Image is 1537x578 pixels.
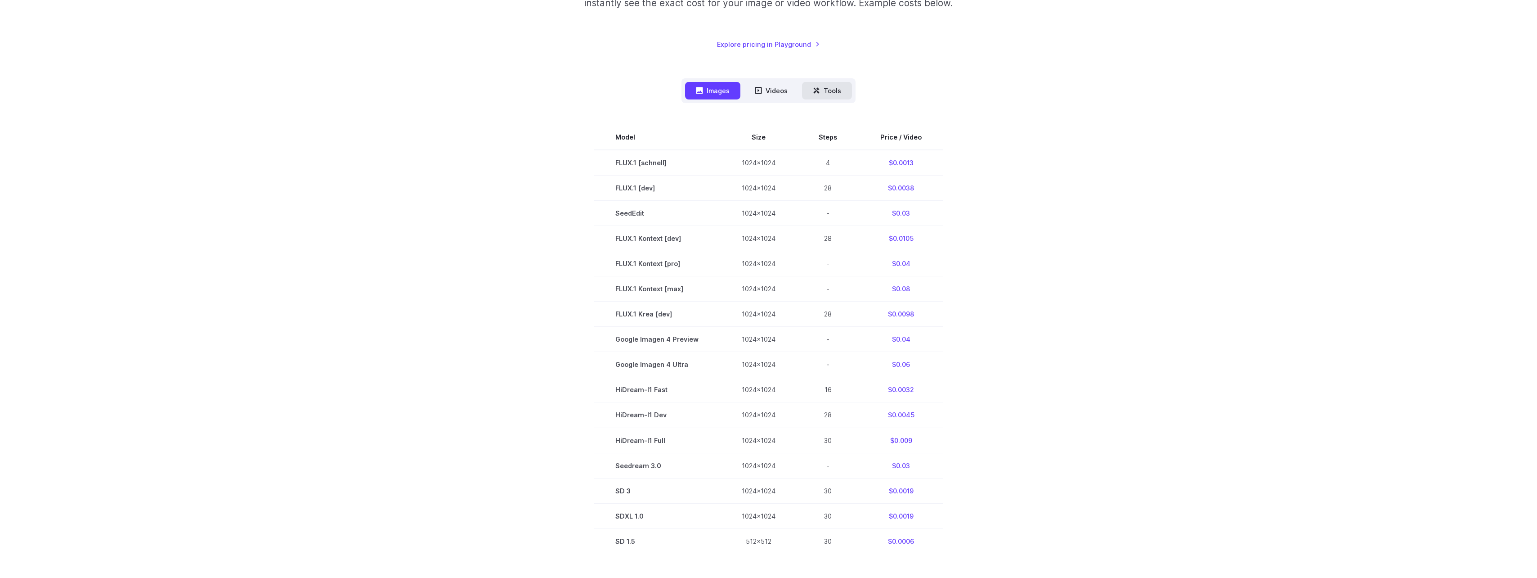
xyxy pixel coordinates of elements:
td: 28 [797,226,859,251]
td: $0.0006 [859,528,943,554]
th: Steps [797,125,859,150]
td: $0.0045 [859,402,943,428]
td: $0.0105 [859,226,943,251]
td: 1024x1024 [720,201,797,226]
td: Seedream 3.0 [594,453,720,478]
td: 1024x1024 [720,150,797,176]
td: 28 [797,176,859,201]
td: FLUX.1 Kontext [max] [594,276,720,302]
td: 1024x1024 [720,226,797,251]
td: FLUX.1 Kontext [pro] [594,251,720,276]
td: $0.03 [859,201,943,226]
td: 1024x1024 [720,302,797,327]
td: 512x512 [720,528,797,554]
td: $0.0032 [859,377,943,402]
td: FLUX.1 [dev] [594,176,720,201]
td: 1024x1024 [720,402,797,428]
td: 16 [797,377,859,402]
td: 1024x1024 [720,327,797,352]
td: $0.04 [859,251,943,276]
td: SD 1.5 [594,528,720,554]
td: Google Imagen 4 Ultra [594,352,720,377]
td: $0.0013 [859,150,943,176]
td: - [797,276,859,302]
td: FLUX.1 Krea [dev] [594,302,720,327]
td: $0.009 [859,428,943,453]
td: $0.0098 [859,302,943,327]
td: 1024x1024 [720,428,797,453]
td: 30 [797,428,859,453]
td: - [797,327,859,352]
td: HiDream-I1 Fast [594,377,720,402]
td: 4 [797,150,859,176]
td: 30 [797,528,859,554]
td: SDXL 1.0 [594,503,720,528]
td: 1024x1024 [720,503,797,528]
button: Videos [744,82,798,99]
button: Images [685,82,740,99]
td: - [797,453,859,478]
td: SeedEdit [594,201,720,226]
td: Google Imagen 4 Preview [594,327,720,352]
td: 28 [797,302,859,327]
td: 1024x1024 [720,377,797,402]
td: 28 [797,402,859,428]
td: 1024x1024 [720,478,797,503]
td: HiDream-I1 Dev [594,402,720,428]
td: 1024x1024 [720,352,797,377]
td: FLUX.1 [schnell] [594,150,720,176]
td: $0.03 [859,453,943,478]
td: $0.0038 [859,176,943,201]
button: Tools [802,82,852,99]
a: Explore pricing in Playground [717,39,820,50]
td: FLUX.1 Kontext [dev] [594,226,720,251]
td: $0.08 [859,276,943,302]
th: Price / Video [859,125,943,150]
td: 1024x1024 [720,251,797,276]
td: 1024x1024 [720,453,797,478]
td: 1024x1024 [720,276,797,302]
td: 30 [797,478,859,503]
td: $0.0019 [859,503,943,528]
td: $0.04 [859,327,943,352]
td: 1024x1024 [720,176,797,201]
td: SD 3 [594,478,720,503]
td: - [797,201,859,226]
td: $0.0019 [859,478,943,503]
td: - [797,251,859,276]
td: HiDream-I1 Full [594,428,720,453]
th: Model [594,125,720,150]
td: 30 [797,503,859,528]
td: - [797,352,859,377]
td: $0.06 [859,352,943,377]
th: Size [720,125,797,150]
